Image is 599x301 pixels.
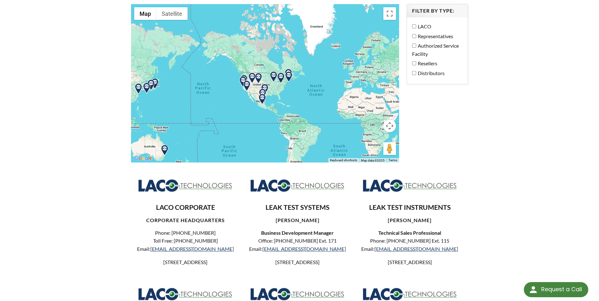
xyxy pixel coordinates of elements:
input: Resellers [412,61,416,65]
img: round button [528,285,538,295]
strong: Technical Sales Professional [378,230,441,236]
img: Logo_LACO-TECH_hi-res.jpg [138,287,233,301]
label: Distributors [412,69,459,77]
p: Phone: [PHONE_NUMBER] Toll Free: [PHONE_NUMBER] Email: [136,229,234,253]
button: Keyboard shortcuts [330,158,357,162]
p: Phone: [PHONE_NUMBER] Ext. 115 Email: [361,237,459,253]
img: Logo_LACO-TECH_hi-res.jpg [362,179,457,192]
p: Office: [PHONE_NUMBER] Ext. 171 Email: [249,237,347,253]
label: Resellers [412,59,459,68]
h3: LEAK TEST INSTRUMENTS [361,203,459,212]
input: Distributors [412,71,416,75]
strong: Business Development Manager [261,230,334,236]
p: [STREET_ADDRESS] [361,258,459,266]
a: Open this area in Google Maps (opens a new window) [133,154,153,162]
img: Google [133,154,153,162]
span: Map data ©2025 [361,159,385,162]
img: Logo_LACO-TECH_hi-res.jpg [250,287,345,301]
button: Drag Pegman onto the map to open Street View [383,142,396,155]
a: Terms (opens in new tab) [388,158,397,162]
label: LACO [412,22,459,31]
img: Logo_LACO-TECH_hi-res.jpg [362,287,457,301]
img: Logo_LACO-TECH_hi-res.jpg [138,179,233,192]
p: [STREET_ADDRESS] [249,258,347,266]
label: Authorized Service Facility [412,42,459,58]
h3: LACO CORPORATE [136,203,234,212]
button: Show street map [134,7,156,20]
h4: Filter by Type: [412,8,463,14]
input: Representatives [412,34,416,38]
button: Show satellite imagery [156,7,188,20]
a: [EMAIL_ADDRESS][DOMAIN_NAME] [262,246,346,252]
h3: LEAK TEST SYSTEMS [249,203,347,212]
strong: [PERSON_NAME] [388,217,432,223]
img: Logo_LACO-TECH_hi-res.jpg [250,179,345,192]
input: Authorized Service Facility [412,44,416,48]
label: Representatives [412,32,459,40]
div: Request a Call [524,282,588,297]
div: Request a Call [541,282,582,297]
strong: [PERSON_NAME] [276,217,320,223]
button: Toggle fullscreen view [383,7,396,20]
p: [STREET_ADDRESS] [136,258,234,266]
input: LACO [412,24,416,28]
strong: CORPORATE HEADQUARTERS [146,217,225,223]
a: [EMAIL_ADDRESS][DOMAIN_NAME] [150,246,234,252]
button: Map camera controls [383,120,396,132]
a: [EMAIL_ADDRESS][DOMAIN_NAME] [374,246,458,252]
